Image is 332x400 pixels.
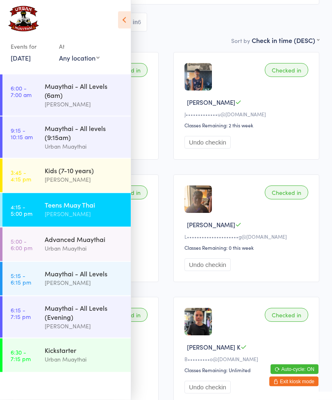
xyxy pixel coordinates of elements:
button: Undo checkin [184,136,231,149]
div: Events for [11,40,51,53]
a: 4:15 -5:00 pmTeens Muay Thai[PERSON_NAME] [2,193,131,227]
label: Sort by [231,37,250,45]
div: Urban Muaythai [45,142,124,151]
div: [PERSON_NAME] [45,99,124,109]
a: 5:15 -6:15 pmMuaythai - All Levels[PERSON_NAME] [2,262,131,296]
div: 6 [138,19,141,26]
div: [PERSON_NAME] [45,321,124,331]
time: 6:30 - 7:15 pm [11,349,31,362]
div: J•••••••••••••u@[DOMAIN_NAME] [184,111,311,118]
div: Muaythai - All Levels (6am) [45,81,124,99]
a: 9:15 -10:15 amMuaythai - All levels (9:15am)Urban Muaythai [2,117,131,158]
div: Teens Muay Thai [45,200,124,209]
img: image1707118486.png [184,63,212,91]
a: 3:45 -4:15 pmKids (7-10 years)[PERSON_NAME] [2,159,131,192]
div: Classes Remaining: 2 this week [184,122,311,129]
div: At [59,40,100,53]
img: Urban Muaythai - Miami [8,6,39,32]
div: Urban Muaythai [45,355,124,364]
div: Checked in [265,308,308,322]
div: Classes Remaining: 0 this week [184,244,311,251]
time: 5:15 - 6:15 pm [11,272,31,285]
a: 6:15 -7:15 pmMuaythai - All Levels (Evening)[PERSON_NAME] [2,296,131,338]
button: Exit kiosk mode [269,377,318,386]
div: [PERSON_NAME] [45,175,124,184]
span: [PERSON_NAME] K [187,343,241,352]
a: [DATE] [11,53,31,62]
div: Advanced Muaythai [45,235,124,244]
div: Muaythai - All Levels (Evening) [45,303,124,321]
time: 3:45 - 4:15 pm [11,169,31,182]
img: image1756189901.png [184,186,212,213]
div: Muaythai - All Levels [45,269,124,278]
div: Checked in [265,63,308,77]
a: 6:30 -7:15 pmKickstarterUrban Muaythai [2,339,131,372]
div: B•••••••••o@[DOMAIN_NAME] [184,356,311,363]
div: L•••••••••••••••••••••g@[DOMAIN_NAME] [184,233,311,240]
a: 5:00 -6:00 pmAdvanced MuaythaiUrban Muaythai [2,228,131,261]
time: 4:15 - 5:00 pm [11,203,32,217]
div: Any location [59,53,100,62]
button: Undo checkin [184,381,231,394]
div: Checked in [265,186,308,200]
a: 6:00 -7:00 amMuaythai - All Levels (6am)[PERSON_NAME] [2,75,131,116]
span: [PERSON_NAME] [187,98,235,107]
button: Undo checkin [184,259,231,271]
div: Kickstarter [45,346,124,355]
div: [PERSON_NAME] [45,278,124,287]
time: 6:00 - 7:00 am [11,85,32,98]
div: Kids (7-10 years) [45,166,124,175]
span: [PERSON_NAME] [187,221,235,229]
button: Auto-cycle: ON [271,364,318,374]
div: Classes Remaining: Unlimited [184,367,311,374]
div: Check in time (DESC) [252,36,319,45]
time: 6:15 - 7:15 pm [11,307,31,320]
div: Muaythai - All levels (9:15am) [45,124,124,142]
img: image1729147581.png [184,308,212,336]
time: 9:15 - 10:15 am [11,127,33,140]
time: 5:00 - 6:00 pm [11,238,32,251]
div: [PERSON_NAME] [45,209,124,219]
div: Urban Muaythai [45,244,124,253]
